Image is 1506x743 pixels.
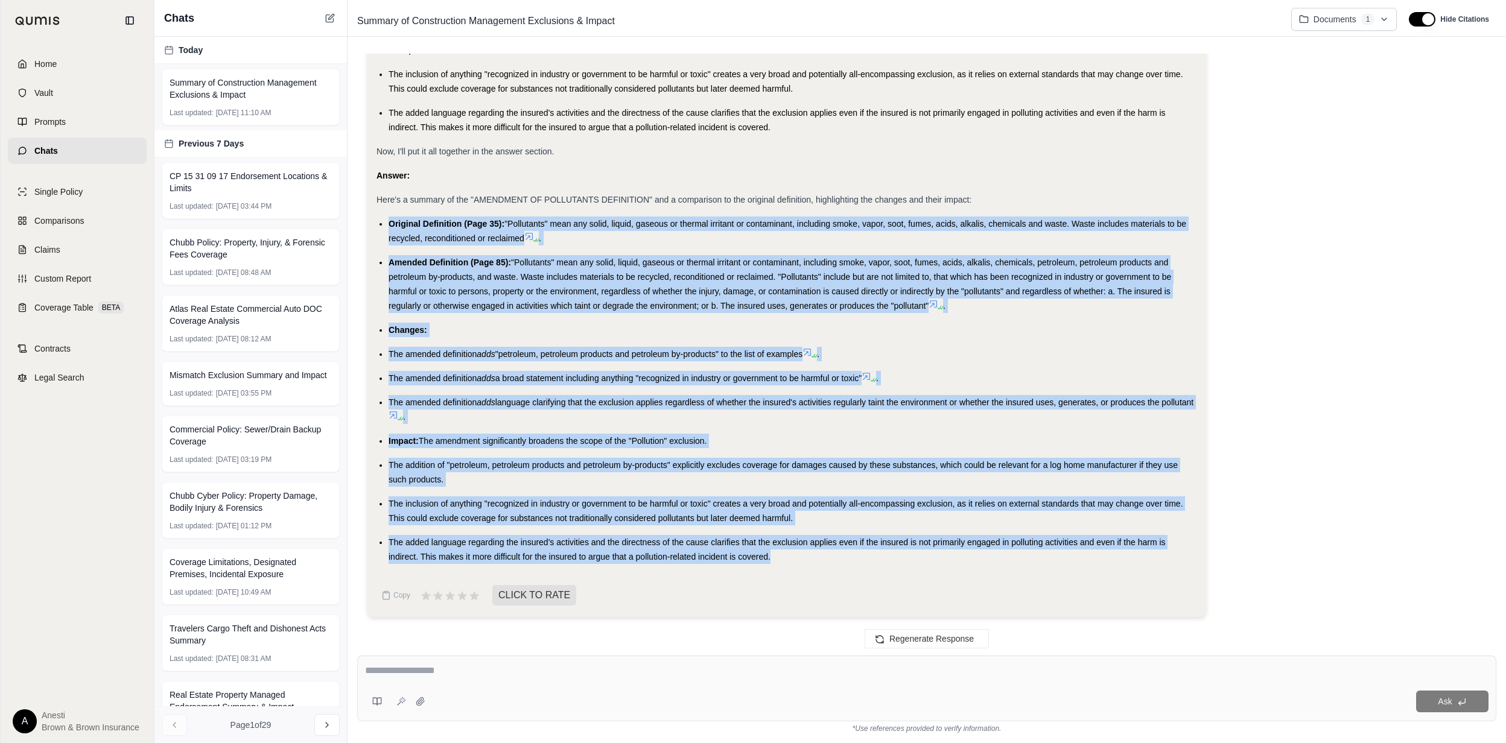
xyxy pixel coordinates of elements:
[389,258,1171,311] span: "Pollutants" mean any solid, liquid, gaseous or thermal irritant or contaminant, including smoke,...
[389,258,511,267] span: Amended Definition (Page 85):
[389,108,1166,132] span: The added language regarding the insured's activities and the directness of the cause clarifies t...
[34,302,94,314] span: Coverage Table
[170,622,332,647] span: Travelers Cargo Theft and Dishonest Acts Summary
[34,87,53,99] span: Vault
[42,721,139,733] span: Brown & Brown Insurance
[170,334,214,344] span: Last updated:
[216,521,272,531] span: [DATE] 01:12 PM
[170,556,332,580] span: Coverage Limitations, Designated Premises, Incidental Exposure
[389,219,1186,243] span: "Pollutants" mean any solid, liquid, gaseous or thermal irritant or contaminant, including smoke,...
[164,10,194,27] span: Chats
[8,207,147,234] a: Comparisons
[170,268,214,277] span: Last updated:
[179,44,203,56] span: Today
[389,397,477,407] span: The amended definition
[8,265,147,292] a: Custom Report
[389,373,477,383] span: The amended definition
[34,145,58,157] span: Chats
[389,31,1178,55] span: The addition of "petroleum, petroleum products and petroleum by-products" explicitly excludes cov...
[216,587,272,597] span: [DATE] 10:49 AM
[8,236,147,263] a: Claims
[170,77,332,101] span: Summary of Construction Management Exclusions & Impact
[376,583,415,607] button: Copy
[389,325,427,335] span: Changes:
[170,170,332,194] span: CP 15 31 09 17 Endorsement Locations & Limits
[179,138,244,150] span: Previous 7 Days
[352,11,620,31] span: Summary of Construction Management Exclusions & Impact
[170,587,214,597] span: Last updated:
[393,590,410,600] span: Copy
[389,349,477,359] span: The amended definition
[389,537,1166,561] span: The added language regarding the insured's activities and the directness of the cause clarifies t...
[34,58,57,70] span: Home
[34,273,91,285] span: Custom Report
[352,11,1282,31] div: Edit Title
[1291,8,1397,31] button: Documents1
[389,219,504,229] span: Original Definition (Page 35):
[216,388,272,398] span: [DATE] 03:55 PM
[539,233,541,243] span: .
[376,171,410,180] strong: Answer:
[8,51,147,77] a: Home
[34,186,83,198] span: Single Policy
[216,201,272,211] span: [DATE] 03:44 PM
[170,423,332,447] span: Commercial Policy: Sewer/Drain Backup Coverage
[216,108,272,118] span: [DATE] 11:10 AM
[495,373,862,383] span: a broad statement including anything "recognized in industry or government to be harmful or toxic"
[495,397,1194,407] span: language clarifying that the exclusion applies regardless of whether the insured's activities reg...
[170,388,214,398] span: Last updated:
[477,349,495,359] span: adds
[216,455,272,464] span: [DATE] 03:19 PM
[170,369,327,381] span: Mismatch Exclusion Summary and Impact
[42,709,139,721] span: Anesti
[34,371,84,384] span: Legal Search
[34,116,66,128] span: Prompts
[357,721,1496,733] div: *Use references provided to verify information.
[15,16,60,25] img: Qumis Logo
[34,215,84,227] span: Comparisons
[323,11,337,25] button: New Chat
[389,436,419,446] span: Impact:
[492,585,576,605] span: CLICK TO RATE
[8,179,147,205] a: Single Policy
[389,69,1183,93] span: The inclusion of anything "recognized in industry or government to be harmful or toxic" creates a...
[170,689,332,713] span: Real Estate Property Managed Endorsement Summary & Impact
[477,397,495,407] span: adds
[170,455,214,464] span: Last updated:
[1314,13,1356,25] span: Documents
[817,349,819,359] span: .
[216,654,272,663] span: [DATE] 08:31 AM
[34,343,71,355] span: Contracts
[170,108,214,118] span: Last updated:
[1440,14,1489,24] span: Hide Citations
[1438,697,1452,706] span: Ask
[8,109,147,135] a: Prompts
[34,244,60,256] span: Claims
[8,335,147,362] a: Contracts
[876,373,878,383] span: .
[495,349,803,359] span: "petroleum, petroleum products and petroleum by-products" to the list of examples
[865,629,989,648] button: Regenerate Response
[389,499,1183,523] span: The inclusion of anything "recognized in industry or government to be harmful or toxic" creates a...
[170,654,214,663] span: Last updated:
[1416,691,1489,712] button: Ask
[943,301,945,311] span: .
[230,719,272,731] span: Page 1 of 29
[8,80,147,106] a: Vault
[1361,13,1375,25] span: 1
[389,460,1178,484] span: The addition of "petroleum, petroleum products and petroleum by-products" explicitly excludes cov...
[477,373,495,383] span: adds
[98,302,124,314] span: BETA
[376,195,971,204] span: Here's a summary of the "AMENDMENT OF POLLUTANTS DEFINITION" and a comparison to the original def...
[170,201,214,211] span: Last updated:
[170,521,214,531] span: Last updated:
[13,709,37,733] div: A
[8,364,147,391] a: Legal Search
[170,303,332,327] span: Atlas Real Estate Commercial Auto DOC Coverage Analysis
[419,436,707,446] span: The amendment significantly broadens the scope of the "Pollution" exclusion.
[8,138,147,164] a: Chats
[216,334,272,344] span: [DATE] 08:12 AM
[889,634,974,643] span: Regenerate Response
[216,268,272,277] span: [DATE] 08:48 AM
[120,11,139,30] button: Collapse sidebar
